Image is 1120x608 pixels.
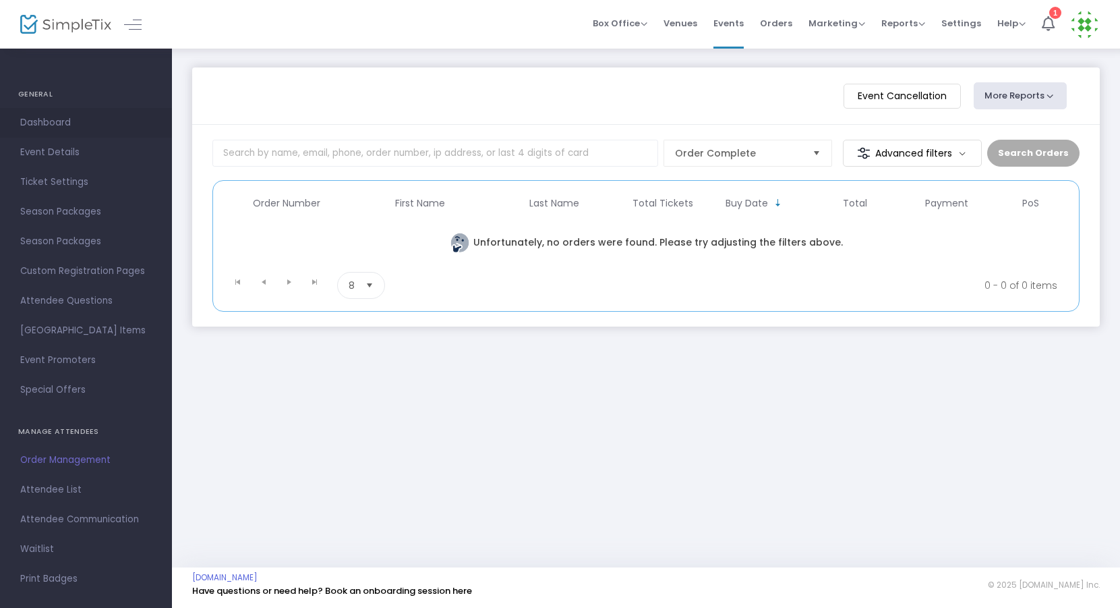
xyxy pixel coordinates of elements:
img: face thinking [450,233,470,253]
span: Dashboard [20,114,152,132]
span: Sortable [773,198,784,209]
input: Search by name, email, phone, order number, ip address, or last 4 digits of card [212,140,658,167]
span: Total [843,198,867,209]
m-button: Advanced filters [843,140,982,167]
div: 1 [1049,7,1061,19]
span: Print Badges [20,570,152,588]
span: Order Complete [675,146,802,160]
span: Venues [664,6,697,40]
h4: MANAGE ATTENDEES [18,418,154,445]
a: Have questions or need help? Book an onboarding session here [192,584,472,597]
span: Ticket Settings [20,173,152,191]
span: Payment [925,198,968,209]
button: Select [360,273,379,298]
span: © 2025 [DOMAIN_NAME] Inc. [988,580,1100,590]
span: Event Promoters [20,352,152,369]
span: Special Offers [20,381,152,399]
span: Attendee Communication [20,511,152,528]
img: filter [857,146,871,160]
span: Settings [941,6,981,40]
span: Buy Date [726,198,768,209]
span: Last Name [529,198,579,209]
span: Attendee Questions [20,292,152,310]
span: [GEOGRAPHIC_DATA] Items [20,322,152,339]
span: Events [713,6,744,40]
m-button: Event Cancellation [844,84,961,109]
span: Season Packages [20,203,152,221]
span: Help [997,17,1026,30]
span: Marketing [808,17,865,30]
span: 8 [349,279,355,292]
span: Order Management [20,451,152,469]
span: Custom Registration Pages [20,262,152,280]
span: Orders [760,6,792,40]
button: Select [807,140,826,166]
span: Attendee List [20,481,152,499]
th: Total Tickets [621,188,705,219]
span: Season Packages [20,233,152,250]
h4: GENERAL [18,81,154,108]
a: [DOMAIN_NAME] [192,572,258,583]
span: Event Details [20,144,152,161]
span: Waitlist [20,541,152,558]
span: First Name [395,198,445,209]
span: Reports [881,17,925,30]
kendo-pager-info: 0 - 0 of 0 items [519,272,1057,299]
button: More Reports [974,82,1067,109]
span: Order Number [253,198,320,209]
td: Unfortunately, no orders were found. Please try adjusting the filters above. [220,219,1072,267]
div: Data table [220,188,1072,267]
span: Box Office [593,17,647,30]
span: PoS [1022,198,1039,209]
